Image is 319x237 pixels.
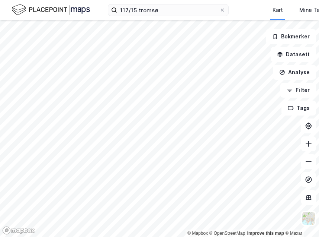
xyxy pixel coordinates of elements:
button: Filter [280,83,316,98]
a: Mapbox homepage [2,226,35,235]
button: Analyse [273,65,316,80]
div: Kart [273,6,283,15]
div: Kontrollprogram for chat [282,201,319,237]
button: Bokmerker [266,29,316,44]
a: OpenStreetMap [209,231,245,236]
input: Søk på adresse, matrikkel, gårdeiere, leietakere eller personer [117,4,219,16]
a: Mapbox [187,231,208,236]
a: Improve this map [247,231,284,236]
button: Tags [281,101,316,116]
img: logo.f888ab2527a4732fd821a326f86c7f29.svg [12,3,90,16]
button: Datasett [271,47,316,62]
iframe: Chat Widget [282,201,319,237]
